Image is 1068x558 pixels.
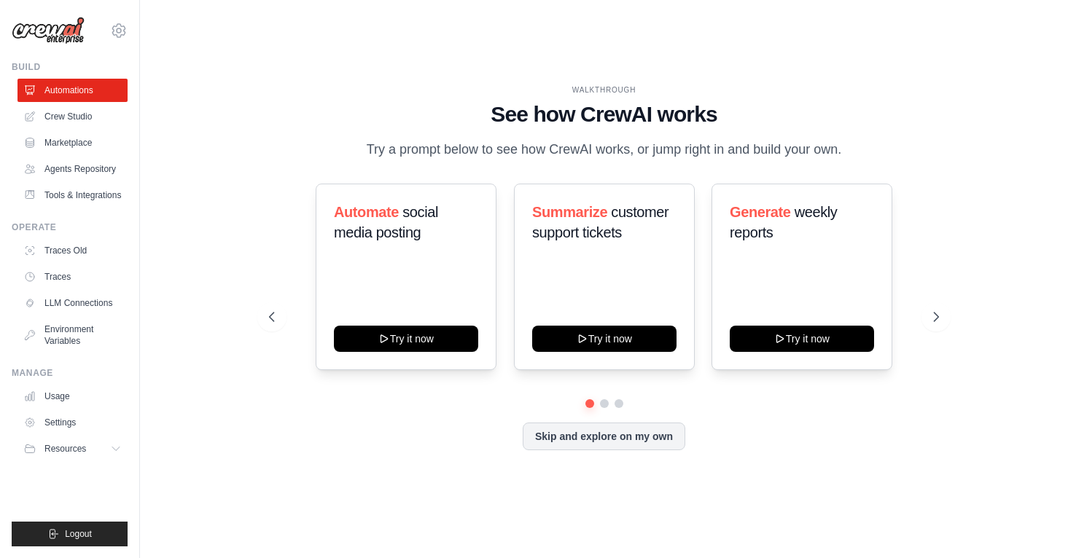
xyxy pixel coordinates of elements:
button: Resources [17,437,128,460]
div: Build [12,61,128,73]
a: Traces [17,265,128,288]
span: Generate [730,204,791,220]
button: Try it now [532,326,677,352]
a: Traces Old [17,239,128,262]
div: Manage [12,367,128,379]
a: LLM Connections [17,291,128,315]
div: WALKTHROUGH [269,85,939,95]
a: Usage [17,385,128,408]
a: Automations [17,79,128,102]
button: Skip and explore on my own [523,423,685,450]
span: customer support tickets [532,204,669,240]
div: Operate [12,221,128,233]
span: Logout [65,528,92,540]
span: Summarize [532,204,607,220]
button: Try it now [334,326,478,352]
a: Marketplace [17,131,128,154]
a: Agents Repository [17,157,128,181]
p: Try a prompt below to see how CrewAI works, or jump right in and build your own. [359,139,849,160]
a: Environment Variables [17,318,128,353]
button: Logout [12,522,128,546]
button: Try it now [730,326,874,352]
h1: See how CrewAI works [269,101,939,127]
a: Crew Studio [17,105,128,128]
span: social media posting [334,204,438,240]
a: Tools & Integrations [17,184,128,207]
img: Logo [12,17,85,44]
span: Automate [334,204,399,220]
span: Resources [44,443,86,455]
a: Settings [17,411,128,434]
